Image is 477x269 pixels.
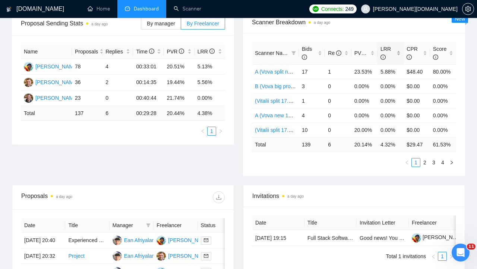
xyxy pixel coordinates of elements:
button: left [429,252,438,261]
td: 23 [72,90,102,106]
span: PVR [167,49,184,55]
td: $0.00 [404,123,430,137]
td: 0.00% [430,108,456,123]
td: 20.44 % [164,106,195,121]
td: 00:33:01 [133,59,164,75]
td: 20.14 % [351,137,378,152]
a: VS[PERSON_NAME] [24,63,78,69]
span: info-circle [366,50,372,56]
td: 00:29:28 [133,106,164,121]
td: [DATE] 20:40 [21,233,65,248]
td: 21.74% [164,90,195,106]
a: EAEan Afriyalanda [113,253,161,259]
button: left [198,127,207,136]
td: 20.00% [351,123,378,137]
li: 4 [438,158,447,167]
li: 1 [207,127,216,136]
div: [PERSON_NAME] [168,252,211,260]
td: 6 [102,106,133,121]
th: Date [252,216,304,230]
span: setting [462,6,474,12]
td: 1 [325,64,351,79]
th: Freelancer [154,218,198,233]
span: Status [201,221,231,229]
span: By manager [147,21,175,27]
td: $48.40 [404,64,430,79]
div: [PERSON_NAME] [35,94,78,102]
td: 0.00% [378,79,404,93]
span: By Freelancer [187,21,219,27]
div: [PERSON_NAME] [35,78,78,86]
span: right [218,129,223,133]
span: Score [433,46,447,60]
td: 4.38 % [195,106,225,121]
span: info-circle [149,49,154,54]
th: Invitation Letter [357,216,409,230]
td: $0.00 [404,108,430,123]
td: Experienced Web Developer Needed for Exciting Project [65,233,109,248]
span: Bids [302,46,312,60]
th: Date [21,218,65,233]
td: 23.53% [351,64,378,79]
td: [DATE] 20:32 [21,248,65,264]
time: a day ago [287,194,304,198]
li: 2 [420,158,429,167]
a: VS[PERSON_NAME] [24,79,78,85]
li: Next Page [216,127,225,136]
time: a day ago [91,22,108,26]
span: Invitations [252,191,456,201]
a: 3 [430,158,438,167]
td: 0.00% [351,93,378,108]
img: VS [24,93,33,103]
span: Time [136,49,154,55]
td: 80.00% [430,64,456,79]
th: Freelancer [409,216,461,230]
td: 0.00% [378,108,404,123]
span: filter [145,220,152,231]
td: 00:14:35 [133,75,164,90]
span: info-circle [179,49,184,54]
span: Dashboard [134,6,159,12]
a: [PERSON_NAME] [412,234,465,240]
img: c1RybSAfS18diGpOlnMLoIVY1IjbKumXe8Uj4j6Bn5tYfH9FjfvauBI_KI7NN7sqnK [412,233,421,242]
a: (Vitalii split 17.09) Healthcare (NO Prompt 01.07) [255,127,368,133]
span: Proposal Sending Stats [21,19,141,28]
a: Full Stack Software Engineer [307,235,375,241]
div: Proposals [21,191,123,203]
td: 0 [325,93,351,108]
td: 19.44% [164,75,195,90]
span: right [449,254,454,259]
th: Name [21,44,72,59]
span: CPR [407,46,418,60]
img: VS [157,236,166,245]
td: 36 [72,75,102,90]
button: right [447,158,456,167]
li: 1 [411,158,420,167]
a: 1 [412,158,420,167]
div: Ean Afriyalanda [124,236,161,244]
span: PVR [354,50,372,56]
span: info-circle [380,55,386,60]
a: setting [462,6,474,12]
span: info-circle [209,49,215,54]
li: 3 [429,158,438,167]
a: VS[PERSON_NAME] [24,95,78,101]
td: 2 [102,75,133,90]
td: 137 [72,106,102,121]
th: Proposals [72,44,102,59]
th: Replies [102,44,133,59]
td: 00:40:44 [133,90,164,106]
td: 0.00% [430,123,456,137]
td: 4.32 % [378,137,404,152]
span: info-circle [407,55,412,60]
td: 5.56% [195,75,225,90]
td: [DATE] 19:15 [252,230,304,246]
a: VS[PERSON_NAME] [157,237,211,243]
span: New [455,16,465,22]
span: 249 [345,5,353,13]
span: 11 [467,244,476,250]
td: 139 [299,137,325,152]
td: Full Stack Software Engineer [304,230,357,246]
td: 6 [325,137,351,152]
td: Total [252,137,299,152]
